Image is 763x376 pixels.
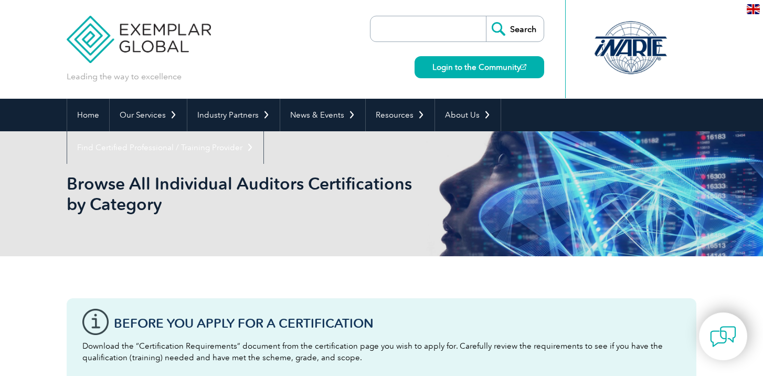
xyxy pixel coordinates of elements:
a: Home [67,99,109,131]
a: About Us [435,99,501,131]
p: Leading the way to excellence [67,71,182,82]
p: Download the “Certification Requirements” document from the certification page you wish to apply ... [82,340,681,363]
a: News & Events [280,99,365,131]
img: contact-chat.png [710,323,736,350]
a: Our Services [110,99,187,131]
img: open_square.png [521,64,526,70]
a: Industry Partners [187,99,280,131]
a: Find Certified Professional / Training Provider [67,131,263,164]
h3: Before You Apply For a Certification [114,317,681,330]
h1: Browse All Individual Auditors Certifications by Category [67,173,470,214]
input: Search [486,16,544,41]
a: Login to the Community [415,56,544,78]
a: Resources [366,99,435,131]
img: en [747,4,760,14]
